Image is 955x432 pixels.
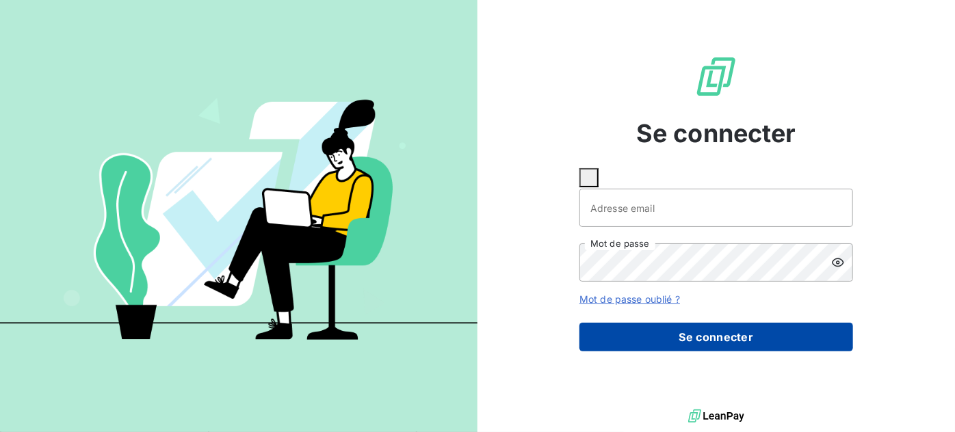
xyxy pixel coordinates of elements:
span: Se connecter [636,115,796,152]
img: Logo LeanPay [694,55,738,98]
a: Mot de passe oublié ? [579,293,680,305]
input: placeholder [579,189,853,227]
button: Se connecter [579,323,853,351]
img: logo [688,406,744,427]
